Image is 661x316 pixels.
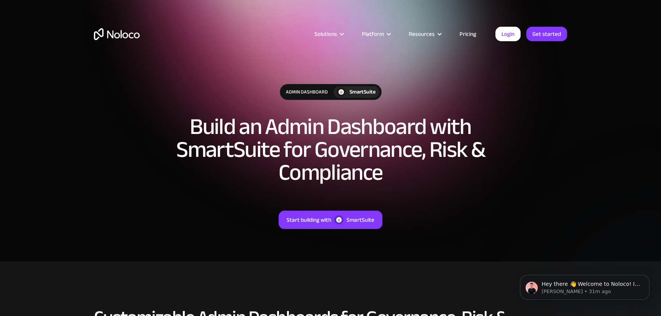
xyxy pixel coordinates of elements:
iframe: Intercom notifications message [508,259,661,312]
div: SmartSuite [347,215,374,225]
a: Login [495,27,521,41]
div: Start building with [287,215,331,225]
div: Platform [362,29,384,39]
div: Resources [409,29,435,39]
div: Solutions [314,29,337,39]
div: Platform [352,29,399,39]
h1: Build an Admin Dashboard with SmartSuite for Governance, Risk & Compliance [159,115,502,184]
a: Get started [526,27,567,41]
div: Admin Dashboard [280,84,334,100]
div: Solutions [305,29,352,39]
a: Start building withSmartSuite [279,211,382,229]
a: Pricing [450,29,486,39]
div: Resources [399,29,450,39]
div: SmartSuite [350,88,376,96]
a: home [94,28,140,40]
